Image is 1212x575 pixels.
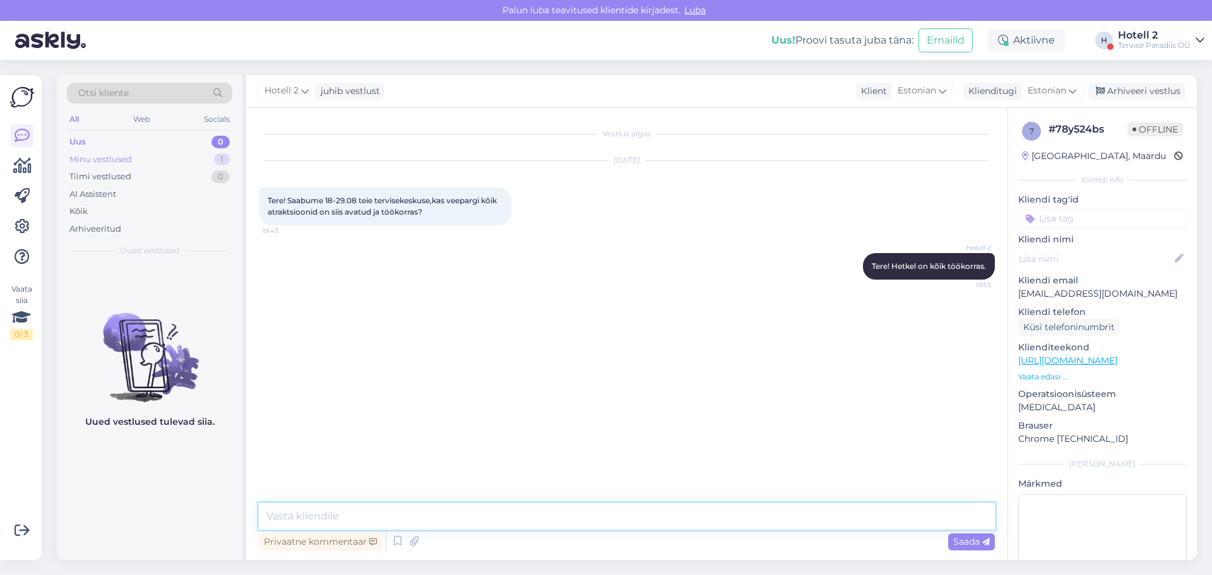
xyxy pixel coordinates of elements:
span: 19:55 [944,280,991,290]
div: Arhiveeritud [69,223,121,235]
span: 19:43 [263,226,310,235]
div: [DATE] [259,155,995,166]
span: Uued vestlused [121,245,179,256]
span: Tere! Hetkel on kõik töökorras. [872,261,986,271]
p: Kliendi tag'id [1018,193,1187,206]
div: All [67,111,81,127]
span: Luba [680,4,710,16]
div: Socials [201,111,232,127]
p: Chrome [TECHNICAL_ID] [1018,432,1187,446]
div: [PERSON_NAME] [1018,458,1187,470]
button: Emailid [918,28,973,52]
div: Tiimi vestlused [69,170,131,183]
input: Lisa nimi [1019,252,1172,266]
p: [MEDICAL_DATA] [1018,401,1187,414]
p: Kliendi nimi [1018,233,1187,246]
img: No chats [57,290,242,404]
a: Hotell 2Tervise Paradiis OÜ [1118,30,1204,50]
div: 0 [211,170,230,183]
a: [URL][DOMAIN_NAME] [1018,355,1117,366]
span: Hotell 2 [944,243,991,252]
span: Tere! Saabume 18-29.08 teie tervisekeskuse,kas veepargi kõik atraktsioonid on siis avatud ja töök... [268,196,499,216]
div: H [1095,32,1113,49]
div: 1 [214,153,230,166]
span: Offline [1127,122,1183,136]
div: Proovi tasuta juba täna: [771,33,913,48]
span: Estonian [1028,84,1066,98]
div: Aktiivne [988,29,1065,52]
div: Vaata siia [10,283,33,340]
div: Küsi telefoninumbrit [1018,319,1120,336]
div: Arhiveeri vestlus [1088,83,1185,100]
div: Kliendi info [1018,174,1187,186]
p: Kliendi email [1018,274,1187,287]
span: Saada [953,536,990,547]
div: Klienditugi [963,85,1017,98]
div: juhib vestlust [316,85,380,98]
div: [GEOGRAPHIC_DATA], Maardu [1022,150,1166,163]
p: Uued vestlused tulevad siia. [85,415,215,429]
input: Lisa tag [1018,209,1187,228]
span: Hotell 2 [264,84,299,98]
p: Brauser [1018,419,1187,432]
div: Minu vestlused [69,153,132,166]
div: Kõik [69,205,88,218]
div: # 78y524bs [1049,122,1127,137]
div: Uus [69,136,86,148]
span: Estonian [898,84,936,98]
span: 7 [1030,126,1034,136]
p: Operatsioonisüsteem [1018,388,1187,401]
b: Uus! [771,34,795,46]
div: 0 [211,136,230,148]
div: Privaatne kommentaar [259,533,382,550]
div: Klient [856,85,887,98]
div: Web [131,111,153,127]
img: Askly Logo [10,85,34,109]
p: Vaata edasi ... [1018,371,1187,382]
div: Tervise Paradiis OÜ [1118,40,1191,50]
div: Vestlus algas [259,128,995,139]
p: Märkmed [1018,477,1187,490]
div: AI Assistent [69,188,116,201]
div: 0 / 3 [10,329,33,340]
p: [EMAIL_ADDRESS][DOMAIN_NAME] [1018,287,1187,300]
p: Kliendi telefon [1018,305,1187,319]
p: Klienditeekond [1018,341,1187,354]
div: Hotell 2 [1118,30,1191,40]
span: Otsi kliente [78,86,129,100]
